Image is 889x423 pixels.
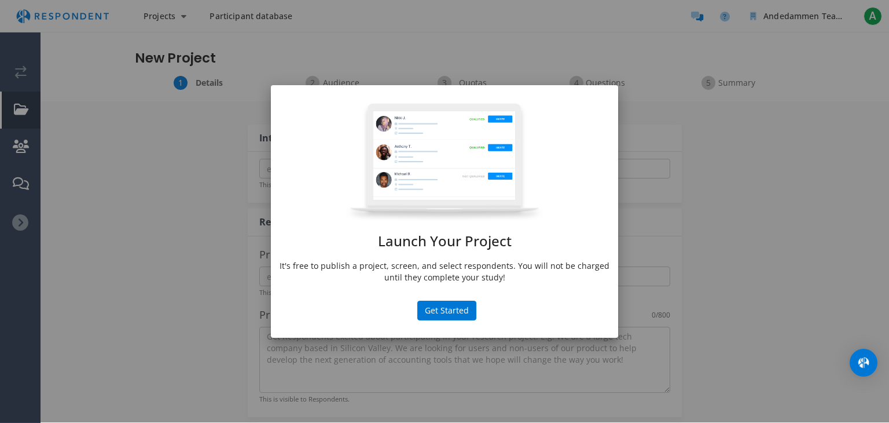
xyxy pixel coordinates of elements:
img: project-modal.png [346,103,543,222]
h1: Launch Your Project [280,234,609,249]
div: Open Intercom Messenger [850,349,877,377]
button: Get Started [417,301,476,320]
md-dialog: Launch Your ... [271,85,618,338]
p: It's free to publish a project, screen, and select respondents. You will not be charged until the... [280,260,609,283]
